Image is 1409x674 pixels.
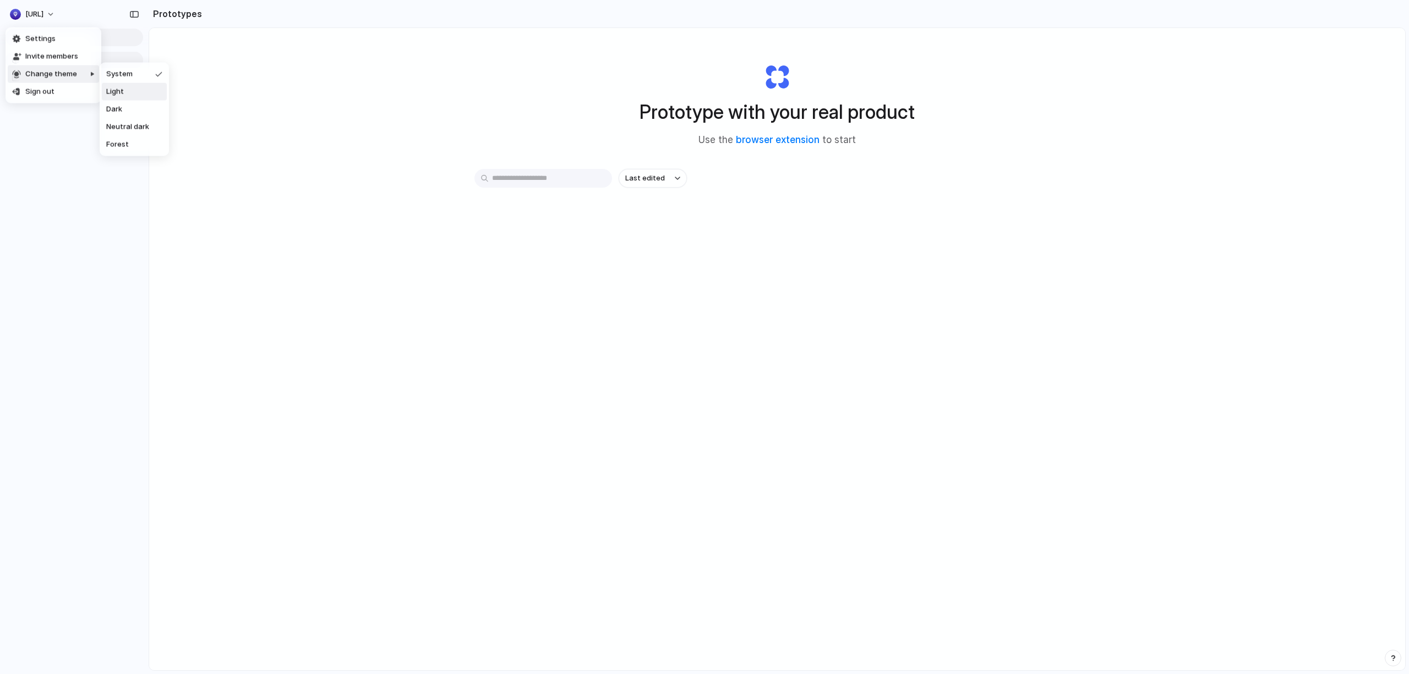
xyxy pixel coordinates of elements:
[25,51,78,62] span: Invite members
[106,104,122,115] span: Dark
[25,86,54,97] span: Sign out
[106,69,133,80] span: System
[25,69,77,80] span: Change theme
[106,86,124,97] span: Light
[106,139,129,150] span: Forest
[106,122,149,133] span: Neutral dark
[25,34,56,45] span: Settings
